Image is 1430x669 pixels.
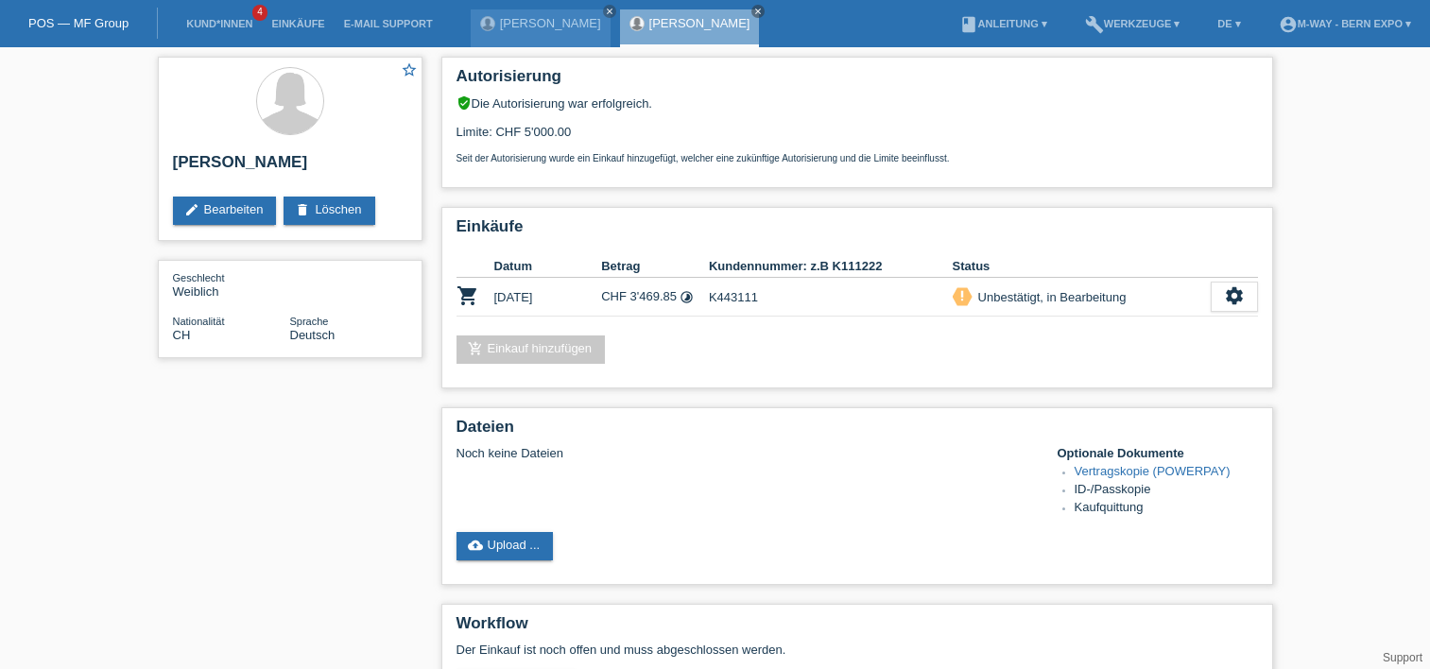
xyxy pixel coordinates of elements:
[401,61,418,78] i: star_border
[1075,482,1258,500] li: ID-/Passkopie
[680,290,694,304] i: Fixe Raten (24 Raten)
[500,16,601,30] a: [PERSON_NAME]
[28,16,129,30] a: POS — MF Group
[401,61,418,81] a: star_border
[173,270,290,299] div: Weiblich
[262,18,334,29] a: Einkäufe
[457,643,1258,657] p: Der Einkauf ist noch offen und muss abgeschlossen werden.
[601,278,709,317] td: CHF 3'469.85
[457,614,1258,643] h2: Workflow
[457,418,1258,446] h2: Dateien
[1085,15,1104,34] i: build
[468,341,483,356] i: add_shopping_cart
[468,538,483,553] i: cloud_upload
[601,255,709,278] th: Betrag
[290,316,329,327] span: Sprache
[956,289,969,302] i: priority_high
[1076,18,1190,29] a: buildWerkzeuge ▾
[973,287,1127,307] div: Unbestätigt, in Bearbeitung
[457,95,472,111] i: verified_user
[457,67,1258,95] h2: Autorisierung
[457,111,1258,163] div: Limite: CHF 5'000.00
[1279,15,1298,34] i: account_circle
[1075,464,1231,478] a: Vertragskopie (POWERPAY)
[457,153,1258,163] p: Seit der Autorisierung wurde ein Einkauf hinzugefügt, welcher eine zukünftige Autorisierung und d...
[1058,446,1258,460] h4: Optionale Dokumente
[1075,500,1258,518] li: Kaufquittung
[295,202,310,217] i: delete
[335,18,442,29] a: E-Mail Support
[605,7,614,16] i: close
[252,5,267,21] span: 4
[173,272,225,283] span: Geschlecht
[1269,18,1421,29] a: account_circlem-way - Bern Expo ▾
[1208,18,1249,29] a: DE ▾
[649,16,750,30] a: [PERSON_NAME]
[184,202,199,217] i: edit
[753,7,763,16] i: close
[290,328,336,342] span: Deutsch
[457,446,1034,460] div: Noch keine Dateien
[950,18,1057,29] a: bookAnleitung ▾
[177,18,262,29] a: Kund*innen
[494,255,602,278] th: Datum
[173,153,407,181] h2: [PERSON_NAME]
[457,284,479,307] i: POSP00028387
[173,197,277,225] a: editBearbeiten
[457,532,554,560] a: cloud_uploadUpload ...
[457,95,1258,111] div: Die Autorisierung war erfolgreich.
[457,335,606,364] a: add_shopping_cartEinkauf hinzufügen
[457,217,1258,246] h2: Einkäufe
[494,278,602,317] td: [DATE]
[959,15,978,34] i: book
[173,328,191,342] span: Schweiz
[173,316,225,327] span: Nationalität
[709,255,953,278] th: Kundennummer: z.B K111222
[953,255,1211,278] th: Status
[1224,285,1245,306] i: settings
[284,197,374,225] a: deleteLöschen
[751,5,765,18] a: close
[709,278,953,317] td: K443111
[1383,651,1422,664] a: Support
[603,5,616,18] a: close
